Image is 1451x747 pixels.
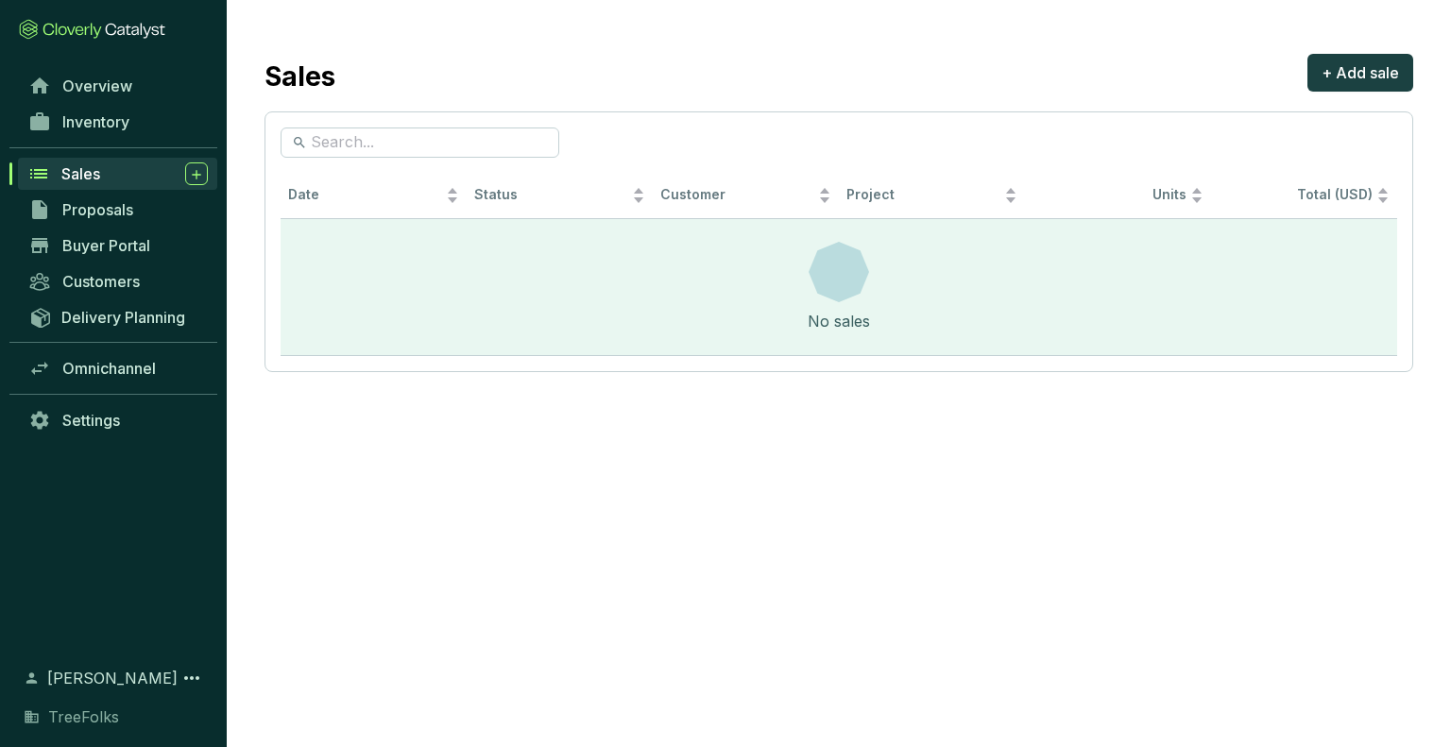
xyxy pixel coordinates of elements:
th: Units [1025,173,1211,219]
span: Customer [660,186,814,204]
a: Customers [19,265,217,297]
span: Settings [62,411,120,430]
button: + Add sale [1307,54,1413,92]
a: Inventory [19,106,217,138]
span: Inventory [62,112,129,131]
a: Sales [18,158,217,190]
input: Search... [311,132,531,153]
h2: Sales [265,57,335,96]
a: Omnichannel [19,352,217,384]
th: Date [281,173,467,219]
a: Buyer Portal [19,229,217,262]
th: Status [467,173,653,219]
span: Project [846,186,1000,204]
span: Proposals [62,200,133,219]
span: + Add sale [1322,61,1399,84]
span: Units [1033,186,1186,204]
a: Delivery Planning [19,301,217,332]
th: Project [839,173,1025,219]
span: [PERSON_NAME] [47,667,178,689]
a: Proposals [19,194,217,226]
span: Date [288,186,442,204]
a: Settings [19,404,217,436]
span: Sales [61,164,100,183]
a: Overview [19,70,217,102]
span: Buyer Portal [62,236,150,255]
span: Omnichannel [62,359,156,378]
div: No sales [808,310,870,332]
span: Total (USD) [1297,186,1373,202]
span: TreeFolks [48,705,119,728]
span: Status [474,186,628,204]
span: Overview [62,76,132,95]
span: Customers [62,272,140,291]
span: Delivery Planning [61,308,185,327]
th: Customer [653,173,839,219]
